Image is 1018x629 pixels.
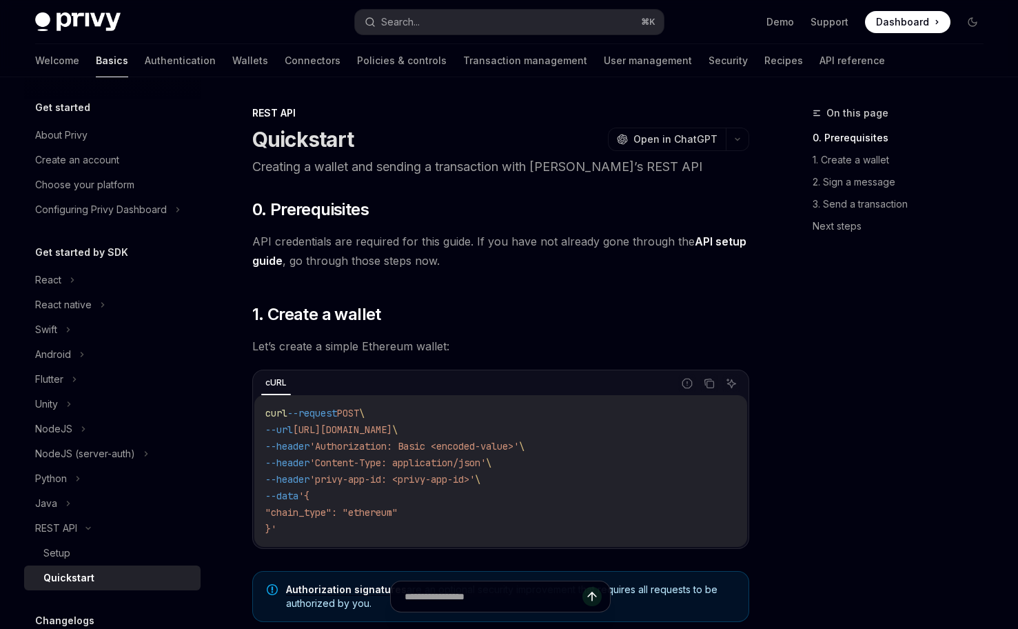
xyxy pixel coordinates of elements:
div: Unity [35,396,58,412]
h5: Get started [35,99,90,116]
h1: Quickstart [252,127,354,152]
div: Quickstart [43,570,94,586]
span: --request [287,407,337,419]
button: Toggle dark mode [961,11,984,33]
a: Dashboard [865,11,950,33]
span: curl [265,407,287,419]
span: [URL][DOMAIN_NAME] [293,423,392,436]
a: Recipes [764,44,803,77]
div: Swift [35,321,57,338]
img: dark logo [35,12,121,32]
span: On this page [826,105,888,121]
span: --url [265,423,293,436]
span: \ [392,423,398,436]
h5: Changelogs [35,612,94,629]
a: Setup [24,541,201,566]
span: POST [337,407,359,419]
div: Android [35,346,71,363]
span: \ [486,457,491,469]
a: User management [604,44,692,77]
span: ⌘ K [641,17,655,28]
a: About Privy [24,123,201,148]
div: NodeJS [35,421,72,437]
span: --header [265,440,309,452]
a: Demo [766,15,794,29]
div: React [35,272,61,288]
div: Flutter [35,371,63,388]
a: Welcome [35,44,79,77]
div: Create an account [35,152,119,168]
a: Security [709,44,748,77]
a: Wallets [232,44,268,77]
a: 1. Create a wallet [813,149,995,171]
span: 'privy-app-id: <privy-app-id>' [309,473,475,486]
a: Policies & controls [357,44,447,77]
span: "chain_type": "ethereum" [265,506,398,519]
div: React native [35,297,92,313]
h5: Get started by SDK [35,244,128,261]
button: Search...⌘K [355,10,664,34]
a: Basics [96,44,128,77]
a: Create an account [24,148,201,172]
a: Connectors [285,44,340,77]
div: REST API [35,520,77,537]
a: Authentication [145,44,216,77]
div: NodeJS (server-auth) [35,446,135,462]
span: Dashboard [876,15,929,29]
div: Setup [43,545,70,561]
span: --header [265,457,309,469]
div: Java [35,495,57,512]
button: Open in ChatGPT [608,128,726,151]
a: 2. Sign a message [813,171,995,193]
span: --header [265,473,309,486]
a: Transaction management [463,44,587,77]
span: Open in ChatGPT [633,132,717,146]
span: --data [265,490,298,502]
span: 0. Prerequisites [252,199,369,221]
div: Python [35,470,67,487]
button: Ask AI [722,375,740,392]
button: Send message [582,587,602,606]
span: 'Authorization: Basic <encoded-value>' [309,440,519,452]
div: cURL [261,375,291,391]
button: Report incorrect code [678,375,696,392]
a: API reference [820,44,885,77]
div: About Privy [35,127,88,143]
div: REST API [252,106,749,120]
span: Let’s create a simple Ethereum wallet: [252,337,749,356]
a: 0. Prerequisites [813,127,995,149]
span: API credentials are required for this guide. If you have not already gone through the , go throug... [252,232,749,270]
span: \ [359,407,365,419]
span: \ [519,440,525,452]
a: Quickstart [24,566,201,590]
p: Creating a wallet and sending a transaction with [PERSON_NAME]’s REST API [252,157,749,177]
span: '{ [298,490,309,502]
span: 'Content-Type: application/json' [309,457,486,469]
button: Copy the contents from the code block [700,375,718,392]
div: Search... [381,14,420,30]
div: Choose your platform [35,177,134,193]
span: 1. Create a wallet [252,303,381,326]
span: }' [265,523,276,535]
a: Next steps [813,215,995,237]
div: Configuring Privy Dashboard [35,201,167,218]
span: \ [475,473,480,486]
a: Support [811,15,848,29]
a: Choose your platform [24,172,201,197]
a: 3. Send a transaction [813,193,995,215]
